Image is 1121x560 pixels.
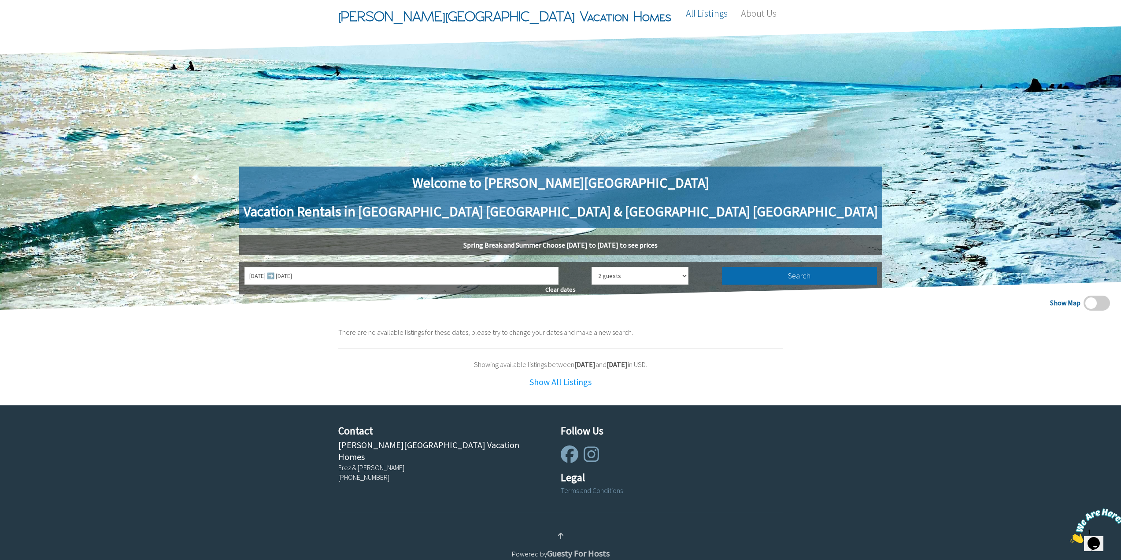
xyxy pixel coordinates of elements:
span: [PERSON_NAME][GEOGRAPHIC_DATA] Vacation Homes [338,3,671,30]
a: Guesty For Hosts [547,548,610,559]
h4: Contact [338,423,545,439]
h4: Follow Us [561,423,768,439]
button: Search [722,267,877,285]
input: Select your dates [244,267,559,285]
div: Erez & [PERSON_NAME] [338,463,545,472]
span: Show Map [1050,298,1080,308]
h4: Legal [561,470,768,486]
a: Terms and Conditions [561,486,623,495]
img: Chat attention grabber [4,4,58,38]
h1: Welcome to [PERSON_NAME][GEOGRAPHIC_DATA] Vacation Rentals in [GEOGRAPHIC_DATA] [GEOGRAPHIC_DATA]... [239,167,882,228]
h5: Spring Break and Summer Choose [DATE] to [DATE] to see prices [239,235,882,255]
a: Show All Listings [529,376,592,387]
div: [PERSON_NAME][GEOGRAPHIC_DATA] Vacation Homes [338,439,545,463]
div: [PHONE_NUMBER] [338,472,545,482]
b: [DATE] [574,360,596,369]
div: Powered by [338,547,783,559]
div: Showing available listings between and in USD. [338,360,783,369]
span: 1 [4,4,7,11]
div: There are no available listings for these dates, please try to change your dates and make a new s... [323,327,783,337]
iframe: chat widget [1066,505,1121,547]
b: [DATE] [607,360,628,369]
